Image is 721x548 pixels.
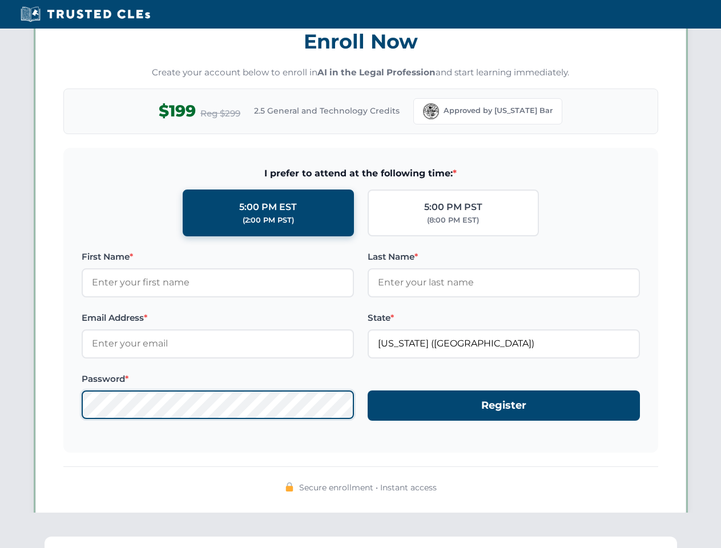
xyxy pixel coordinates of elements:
[82,268,354,297] input: Enter your first name
[63,23,658,59] h3: Enroll Now
[299,481,437,494] span: Secure enrollment • Instant access
[368,250,640,264] label: Last Name
[159,98,196,124] span: $199
[17,6,154,23] img: Trusted CLEs
[368,311,640,325] label: State
[243,215,294,226] div: (2:00 PM PST)
[368,390,640,421] button: Register
[254,104,400,117] span: 2.5 General and Technology Credits
[63,66,658,79] p: Create your account below to enroll in and start learning immediately.
[285,482,294,491] img: 🔒
[368,268,640,297] input: Enter your last name
[368,329,640,358] input: Florida (FL)
[82,372,354,386] label: Password
[82,329,354,358] input: Enter your email
[423,103,439,119] img: Florida Bar
[317,67,436,78] strong: AI in the Legal Profession
[200,107,240,120] span: Reg $299
[427,215,479,226] div: (8:00 PM EST)
[239,200,297,215] div: 5:00 PM EST
[82,250,354,264] label: First Name
[82,166,640,181] span: I prefer to attend at the following time:
[424,200,482,215] div: 5:00 PM PST
[82,311,354,325] label: Email Address
[444,105,553,116] span: Approved by [US_STATE] Bar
